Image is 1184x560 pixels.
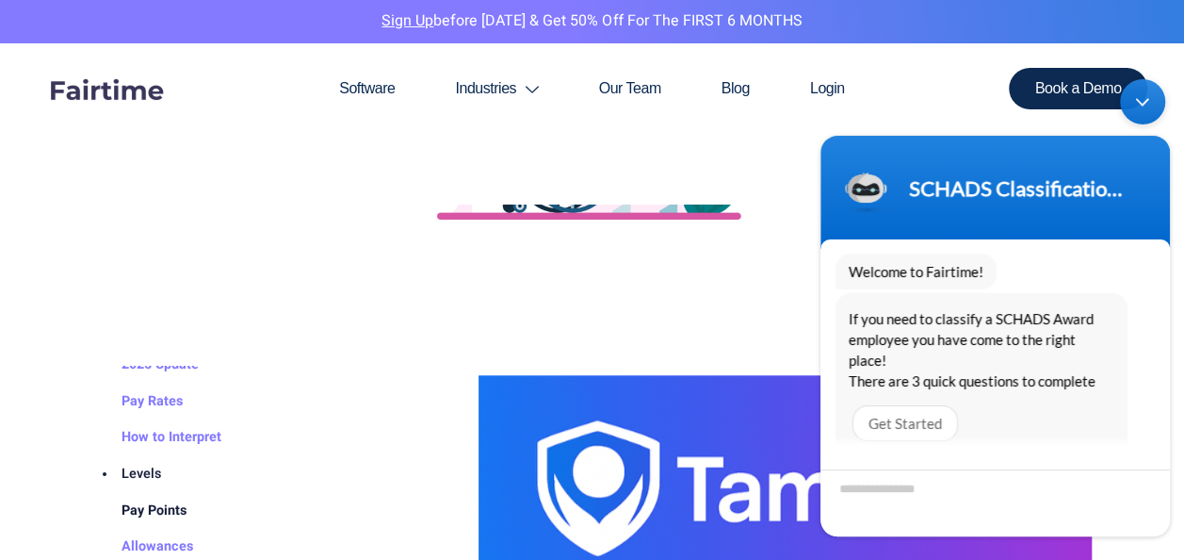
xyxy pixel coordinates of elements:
[425,43,568,134] a: Industries
[309,43,425,134] a: Software
[84,420,221,456] a: How to Interpret
[84,384,183,420] a: Pay Rates
[780,43,875,134] a: Login
[84,493,187,530] a: Pay Points
[1009,68,1148,109] a: Book a Demo
[381,9,433,32] a: Sign Up
[811,70,1179,546] iframe: SalesIQ Chatwindow
[14,9,1170,34] p: before [DATE] & Get 50% Off for the FIRST 6 MONTHS
[569,43,691,134] a: Our Team
[84,347,199,384] a: 2025 Update
[84,456,161,493] a: Levels
[691,43,780,134] a: Blog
